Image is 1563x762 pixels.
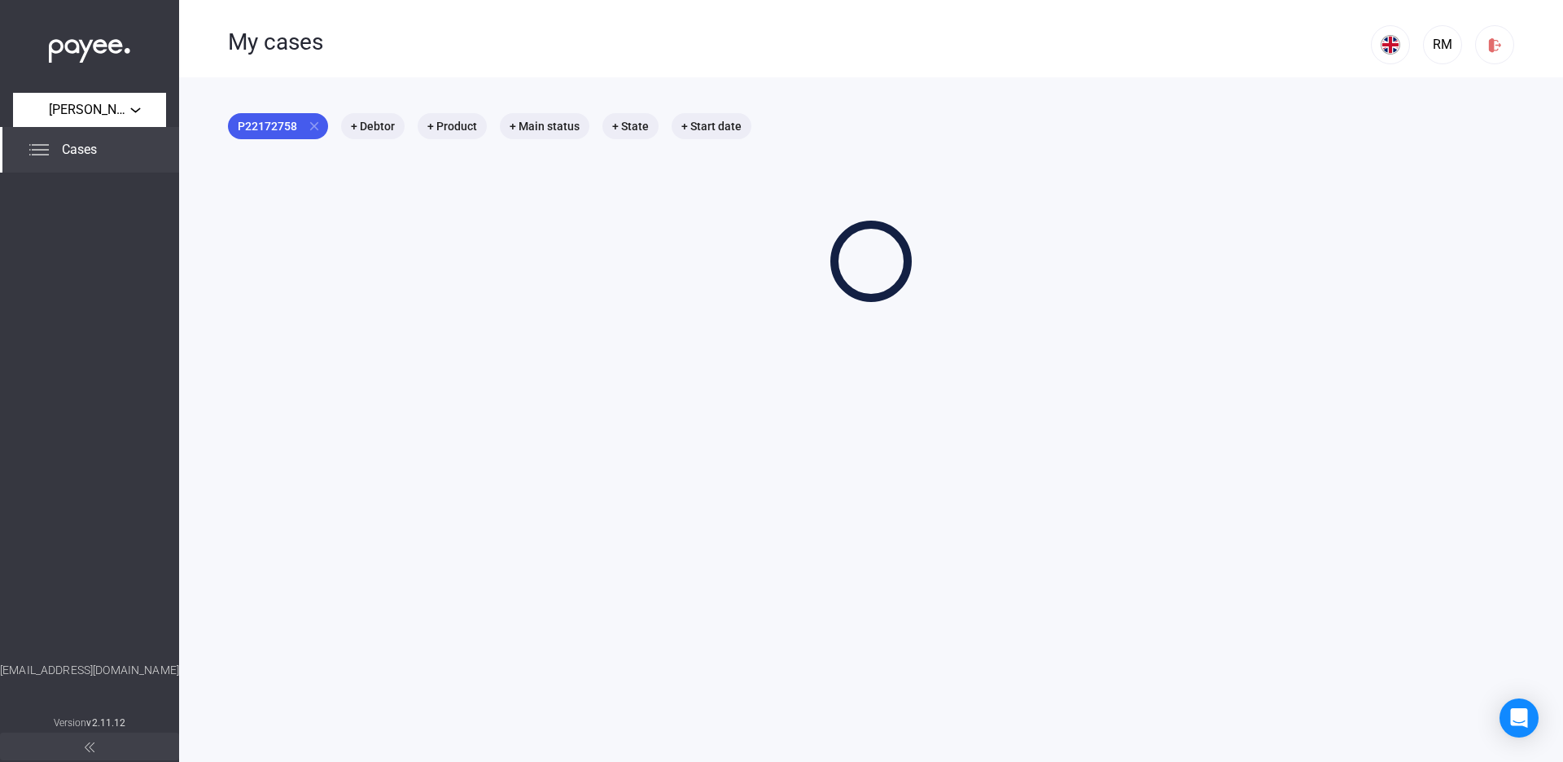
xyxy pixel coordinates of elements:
[49,100,130,120] span: [PERSON_NAME]
[1500,698,1539,738] div: Open Intercom Messenger
[1371,25,1410,64] button: EN
[1381,35,1400,55] img: EN
[1475,25,1514,64] button: logout-red
[228,113,328,139] mat-chip: P22172758
[1423,25,1462,64] button: RM
[29,140,49,160] img: list.svg
[62,140,97,160] span: Cases
[1429,35,1456,55] div: RM
[49,30,130,63] img: white-payee-white-dot.svg
[228,28,1371,56] div: My cases
[86,717,125,729] strong: v2.11.12
[418,113,487,139] mat-chip: + Product
[307,119,322,134] mat-icon: close
[13,93,166,127] button: [PERSON_NAME]
[672,113,751,139] mat-chip: + Start date
[602,113,659,139] mat-chip: + State
[1486,37,1504,54] img: logout-red
[85,742,94,752] img: arrow-double-left-grey.svg
[500,113,589,139] mat-chip: + Main status
[341,113,405,139] mat-chip: + Debtor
